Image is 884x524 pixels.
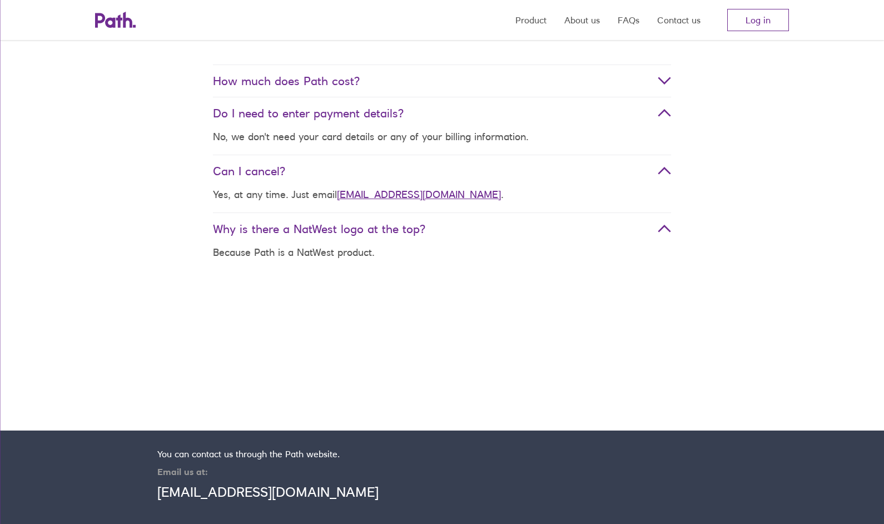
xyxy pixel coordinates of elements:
[157,484,379,500] a: [EMAIL_ADDRESS][DOMAIN_NAME]
[213,106,671,120] span: Do I need to enter payment details?
[157,448,523,459] p: You can contact us through the Path website.
[213,74,671,88] span: How much does Path cost?
[213,164,671,178] span: Can I cancel?
[213,222,671,236] span: Why is there a NatWest logo at the top?
[213,245,671,260] p: Because Path is a NatWest product.
[727,9,789,31] a: Log in
[213,187,671,202] p: Yes, at any time. Just email .
[157,466,523,477] h4: Email us at:
[337,189,501,200] a: [EMAIL_ADDRESS][DOMAIN_NAME]
[213,129,671,145] p: No, we don't need your card details or any of your billing information.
